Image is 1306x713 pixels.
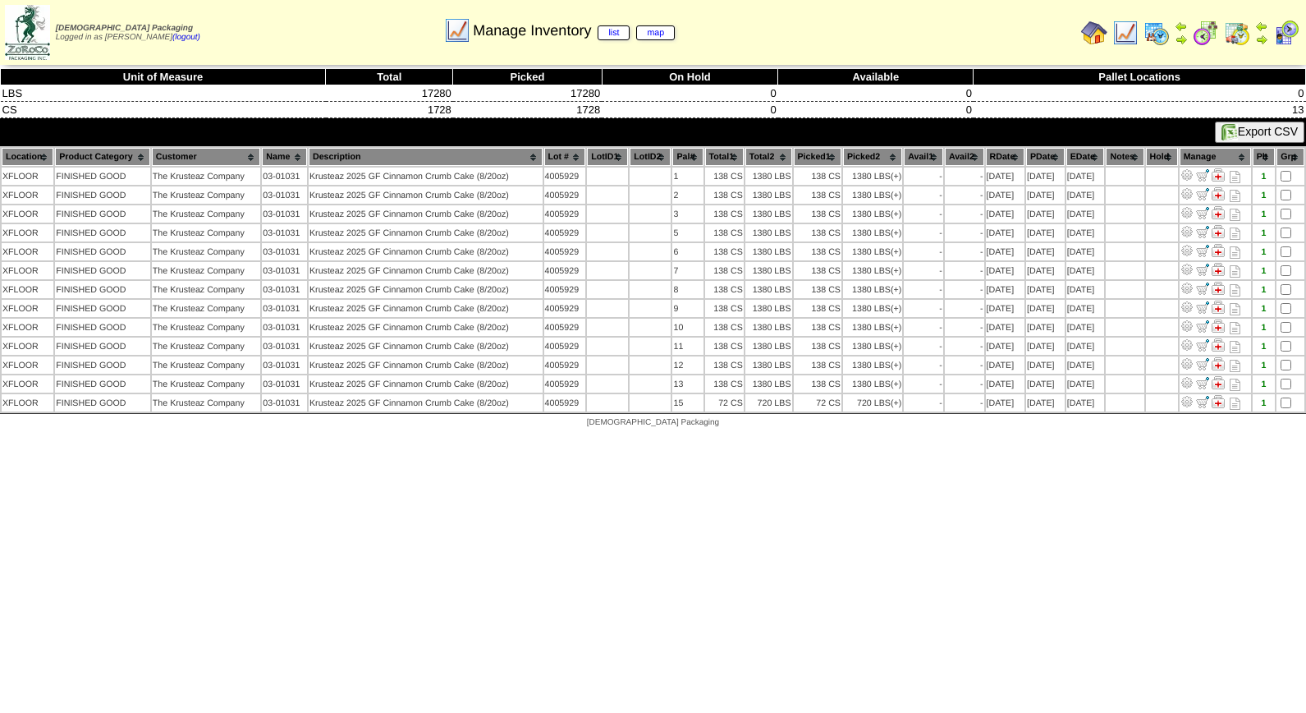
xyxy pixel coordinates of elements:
[843,300,902,317] td: 1380 LBS
[1253,304,1274,314] div: 1
[262,243,307,260] td: 03-01031
[986,281,1024,298] td: [DATE]
[891,228,901,238] div: (+)
[1212,206,1225,219] img: Manage Hold
[309,356,543,374] td: Krusteaz 2025 GF Cinnamon Crumb Cake (8/20oz)
[1,102,326,118] td: CS
[152,148,260,166] th: Customer
[1196,168,1209,182] img: Move
[1026,262,1065,279] td: [DATE]
[262,338,307,355] td: 03-01031
[309,148,543,166] th: Description
[1175,33,1188,46] img: arrowright.gif
[262,319,307,336] td: 03-01031
[945,224,984,241] td: -
[945,243,984,260] td: -
[262,281,307,298] td: 03-01031
[1212,187,1225,200] img: Manage Hold
[453,102,602,118] td: 1728
[1253,266,1274,276] div: 1
[672,168,703,185] td: 1
[1196,187,1209,200] img: Move
[843,281,902,298] td: 1380 LBS
[309,205,543,223] td: Krusteaz 2025 GF Cinnamon Crumb Cake (8/20oz)
[945,262,984,279] td: -
[544,300,586,317] td: 4005929
[172,33,200,42] a: (logout)
[602,69,778,85] th: On Hold
[1180,187,1194,200] img: Adjust
[705,224,744,241] td: 138 CS
[843,148,902,166] th: Picked2
[55,262,150,279] td: FINISHED GOOD
[945,319,984,336] td: -
[1106,148,1143,166] th: Notes
[1066,224,1105,241] td: [DATE]
[1212,395,1225,408] img: Manage Hold
[945,186,984,204] td: -
[945,281,984,298] td: -
[55,148,150,166] th: Product Category
[2,338,53,355] td: XFLOOR
[55,281,150,298] td: FINISHED GOOD
[262,148,307,166] th: Name
[945,205,984,223] td: -
[1230,341,1240,353] i: Note
[745,300,792,317] td: 1380 LBS
[1212,376,1225,389] img: Manage Hold
[705,281,744,298] td: 138 CS
[1,85,326,102] td: LBS
[152,243,260,260] td: The Krusteaz Company
[904,168,943,185] td: -
[672,224,703,241] td: 5
[544,338,586,355] td: 4005929
[1212,168,1225,182] img: Manage Hold
[705,338,744,355] td: 138 CS
[745,224,792,241] td: 1380 LBS
[891,285,901,295] div: (+)
[1066,319,1105,336] td: [DATE]
[1066,281,1105,298] td: [DATE]
[1026,168,1065,185] td: [DATE]
[2,148,53,166] th: Location
[904,281,943,298] td: -
[672,319,703,336] td: 10
[1253,285,1274,295] div: 1
[152,224,260,241] td: The Krusteaz Company
[1196,282,1209,295] img: Move
[1180,376,1194,389] img: Adjust
[1230,303,1240,315] i: Note
[2,205,53,223] td: XFLOOR
[1066,186,1105,204] td: [DATE]
[672,148,703,166] th: Pal#
[1175,20,1188,33] img: arrowleft.gif
[152,356,260,374] td: The Krusteaz Company
[672,338,703,355] td: 11
[309,262,543,279] td: Krusteaz 2025 GF Cinnamon Crumb Cake (8/20oz)
[587,148,628,166] th: LotID1
[843,168,902,185] td: 1380 LBS
[55,186,150,204] td: FINISHED GOOD
[945,168,984,185] td: -
[309,281,543,298] td: Krusteaz 2025 GF Cinnamon Crumb Cake (8/20oz)
[904,186,943,204] td: -
[945,338,984,355] td: -
[309,243,543,260] td: Krusteaz 2025 GF Cinnamon Crumb Cake (8/20oz)
[309,186,543,204] td: Krusteaz 2025 GF Cinnamon Crumb Cake (8/20oz)
[1066,300,1105,317] td: [DATE]
[2,243,53,260] td: XFLOOR
[1196,263,1209,276] img: Move
[904,338,943,355] td: -
[1230,190,1240,202] i: Note
[672,243,703,260] td: 6
[705,243,744,260] td: 138 CS
[1026,186,1065,204] td: [DATE]
[1212,357,1225,370] img: Manage Hold
[2,168,53,185] td: XFLOOR
[544,356,586,374] td: 4005929
[602,102,778,118] td: 0
[636,25,675,40] a: map
[778,69,974,85] th: Available
[974,85,1306,102] td: 0
[598,25,630,40] a: list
